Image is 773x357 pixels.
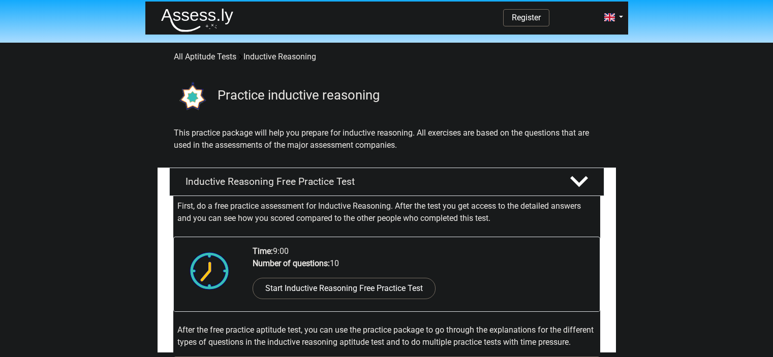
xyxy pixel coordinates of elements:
[170,75,213,118] img: inductive reasoning
[174,52,236,61] a: All Aptitude Tests
[170,51,604,63] div: Inductive Reasoning
[253,258,330,268] b: Number of questions:
[185,176,553,187] h4: Inductive Reasoning Free Practice Test
[165,168,608,196] a: Inductive Reasoning Free Practice Test
[245,245,599,311] div: 9:00 10
[174,127,600,151] p: This practice package will help you prepare for inductive reasoning. All exercises are based on t...
[161,8,233,32] img: Assessly
[177,200,596,224] p: First, do a free practice assessment for Inductive Reasoning. After the test you get access to th...
[218,87,596,103] h3: Practice inductive reasoning
[173,324,600,348] div: After the free practice aptitude test, you can use the practice package to go through the explana...
[184,245,235,296] img: Clock
[253,246,273,256] b: Time:
[512,13,541,22] a: Register
[253,278,436,299] a: Start Inductive Reasoning Free Practice Test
